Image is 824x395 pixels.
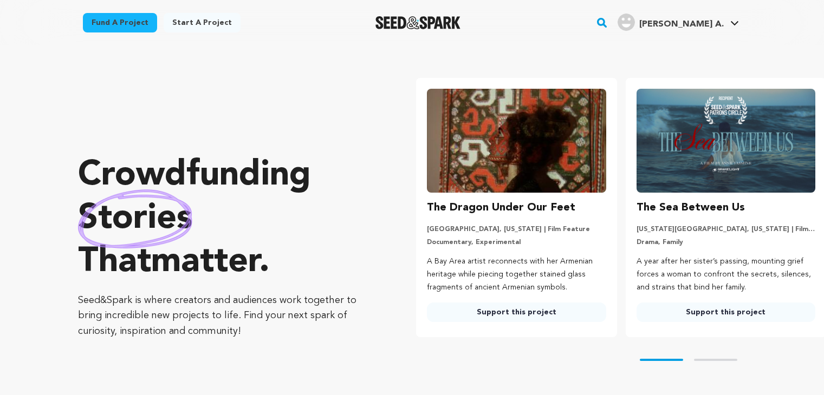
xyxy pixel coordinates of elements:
[375,16,460,29] a: Seed&Spark Homepage
[427,238,606,247] p: Documentary, Experimental
[615,11,741,31] a: Somers A.'s Profile
[78,154,373,284] p: Crowdfunding that .
[637,199,745,216] h3: The Sea Between Us
[637,255,815,294] p: A year after her sister’s passing, mounting grief forces a woman to confront the secrets, silence...
[637,225,815,234] p: [US_STATE][GEOGRAPHIC_DATA], [US_STATE] | Film Short
[151,245,259,280] span: matter
[637,302,815,322] a: Support this project
[427,302,606,322] a: Support this project
[637,89,815,193] img: The Sea Between Us image
[427,89,606,193] img: The Dragon Under Our Feet image
[83,13,157,32] a: Fund a project
[427,199,575,216] h3: The Dragon Under Our Feet
[427,225,606,234] p: [GEOGRAPHIC_DATA], [US_STATE] | Film Feature
[427,255,606,294] p: A Bay Area artist reconnects with her Armenian heritage while piecing together stained glass frag...
[78,293,373,339] p: Seed&Spark is where creators and audiences work together to bring incredible new projects to life...
[615,11,741,34] span: Somers A.'s Profile
[164,13,241,32] a: Start a project
[639,20,724,29] span: [PERSON_NAME] A.
[78,189,192,248] img: hand sketched image
[637,238,815,247] p: Drama, Family
[375,16,460,29] img: Seed&Spark Logo Dark Mode
[618,14,724,31] div: Somers A.'s Profile
[618,14,635,31] img: user.png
